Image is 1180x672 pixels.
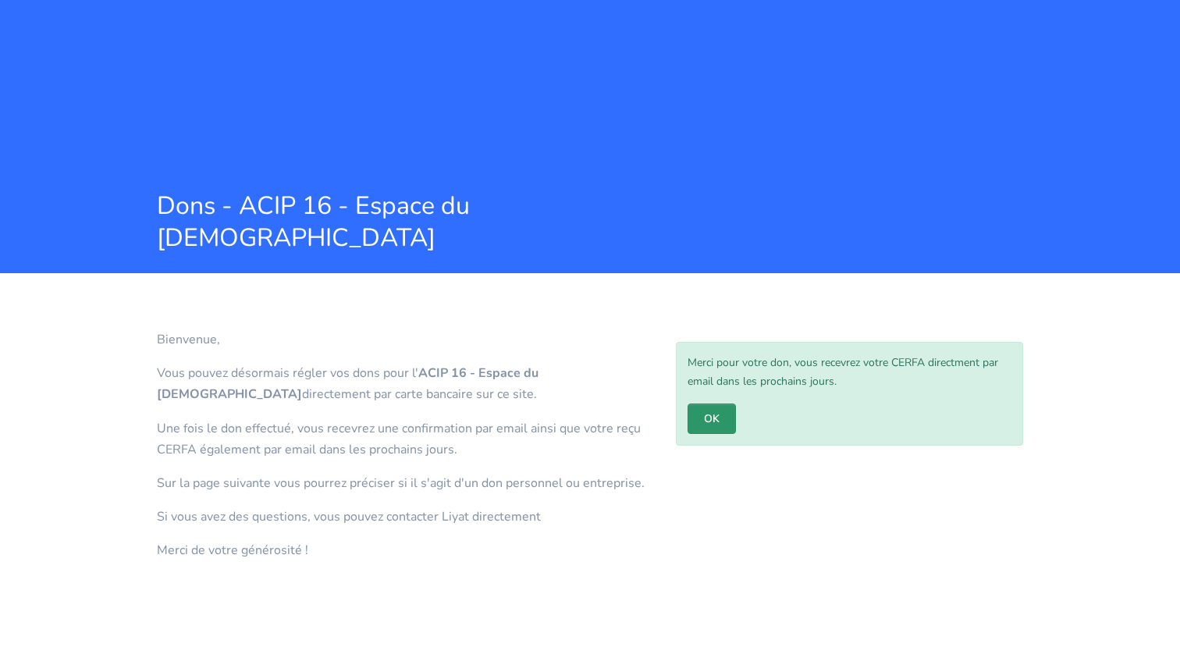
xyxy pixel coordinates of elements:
p: Si vous avez des questions, vous pouvez contacter Liyat directement [157,507,652,528]
span: Dons - ACIP 16 - Espace du [DEMOGRAPHIC_DATA] [157,190,727,254]
p: Une fois le don effectué, vous recevrez une confirmation par email ainsi que votre reçu CERFA éga... [157,418,652,460]
p: Vous pouvez désormais régler vos dons pour l' directement par carte bancaire sur ce site. [157,363,652,405]
p: Sur la page suivante vous pourrez préciser si il s'agit d'un don personnel ou entreprise. [157,473,652,494]
p: Merci pour votre don, vous recevrez votre CERFA directment par email dans les prochains jours. [688,354,1011,391]
p: Merci de votre générosité ! [157,540,652,561]
p: Bienvenue, [157,329,652,350]
a: OK [688,404,736,434]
